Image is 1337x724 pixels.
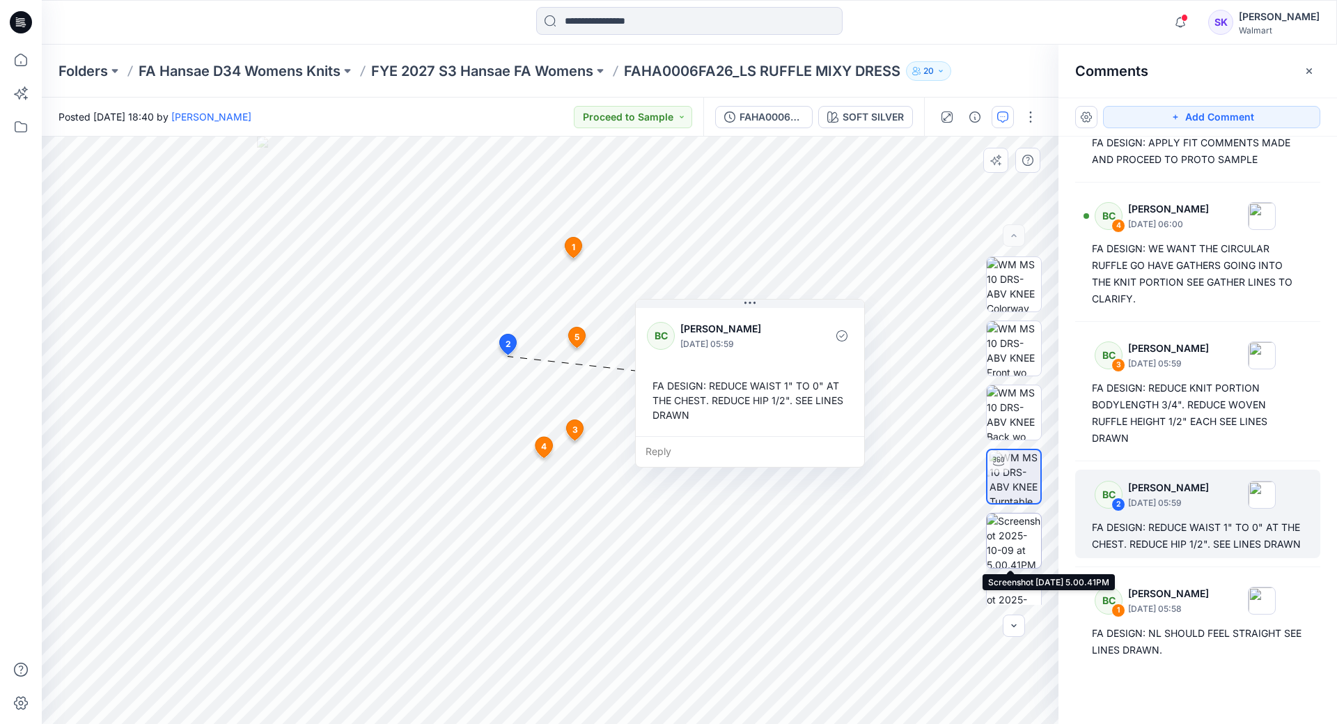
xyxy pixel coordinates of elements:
div: BC [1095,341,1123,369]
span: Posted [DATE] 18:40 by [58,109,251,124]
h2: Comments [1075,63,1148,79]
img: WM MS 10 DRS-ABV KNEE Front wo Avatar [987,321,1041,376]
a: FYE 2027 S3 Hansae FA Womens [371,61,593,81]
div: Reply [636,436,864,467]
a: FA Hansae D34 Womens Knits [139,61,341,81]
div: BC [1095,202,1123,230]
div: BC [1095,481,1123,509]
p: [PERSON_NAME] [1128,479,1209,496]
img: WM MS 10 DRS-ABV KNEE Back wo Avatar [987,385,1041,440]
span: 1 [572,241,575,254]
div: FA DESIGN: REDUCE WAIST 1" TO 0" AT THE CHEST. REDUCE HIP 1/2". SEE LINES DRAWN [1092,519,1304,553]
p: [PERSON_NAME] [1128,340,1209,357]
button: SOFT SILVER [818,106,913,128]
img: WM MS 10 DRS-ABV KNEE Turntable with Avatar [990,450,1040,503]
a: Folders [58,61,108,81]
img: Screenshot 2025-10-09 at 5.00.41PM [987,514,1041,568]
a: [PERSON_NAME] [171,111,251,123]
span: 2 [506,338,511,351]
div: BC [647,322,675,350]
p: [DATE] 05:59 [1128,357,1209,371]
div: 3 [1111,358,1125,372]
span: 4 [541,440,547,453]
div: FA DESIGN: REDUCE WAIST 1" TO 0" AT THE CHEST. REDUCE HIP 1/2". SEE LINES DRAWN [647,373,853,428]
p: [DATE] 05:58 [1128,602,1209,616]
img: Screenshot 2025-10-09 at 5.00.41PM [987,578,1041,632]
span: 5 [574,331,579,344]
img: WM MS 10 DRS-ABV KNEE Colorway wo Avatar [987,257,1041,311]
p: [PERSON_NAME] [680,321,794,337]
div: 1 [1111,603,1125,617]
div: FA DESIGN: APPLY FIT COMMENTS MADE AND PROCEED TO PROTO SAMPLE [1092,134,1304,168]
button: Add Comment [1103,106,1320,128]
div: 4 [1111,219,1125,233]
button: Details [964,106,986,128]
button: 20 [906,61,951,81]
div: SK [1208,10,1233,35]
p: [PERSON_NAME] [1128,585,1209,602]
p: [DATE] 05:59 [1128,496,1209,510]
div: FA DESIGN: WE WANT THE CIRCULAR RUFFLE GO HAVE GATHERS GOING INTO THE KNIT PORTION SEE GATHER LIN... [1092,240,1304,307]
div: FAHA0006FA26_LS RUFFLE MIXY DRESS [740,109,804,125]
div: FA DESIGN: REDUCE KNIT PORTION BODYLENGTH 3/4". REDUCE WOVEN RUFFLE HEIGHT 1/2" EACH SEE LINES DRAWN [1092,380,1304,447]
p: FAHA0006FA26_LS RUFFLE MIXY DRESS [624,61,900,81]
span: 3 [572,424,578,436]
p: [DATE] 06:00 [1128,217,1209,231]
button: FAHA0006FA26_LS RUFFLE MIXY DRESS [715,106,813,128]
div: BC [1095,587,1123,615]
div: SOFT SILVER [843,109,904,125]
p: 20 [923,63,934,79]
div: Walmart [1239,25,1320,36]
div: [PERSON_NAME] [1239,8,1320,25]
div: FA DESIGN: NL SHOULD FEEL STRAIGHT SEE LINES DRAWN. [1092,625,1304,658]
p: [DATE] 05:59 [680,337,794,351]
p: [PERSON_NAME] [1128,201,1209,217]
div: 2 [1111,498,1125,511]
